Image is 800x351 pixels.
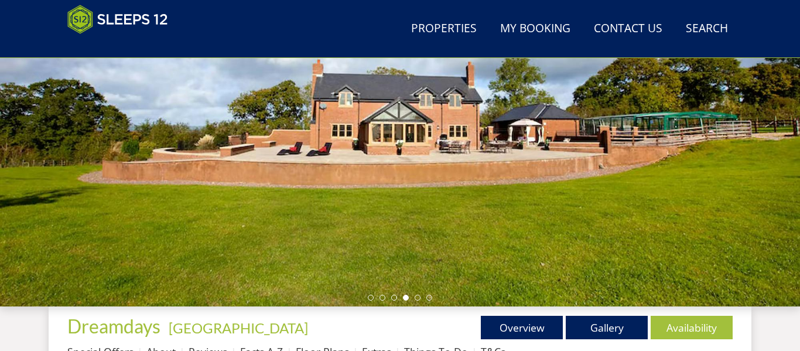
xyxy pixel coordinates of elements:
a: Availability [651,316,733,339]
img: Sleeps 12 [67,5,168,34]
a: Contact Us [589,16,667,42]
a: Overview [481,316,563,339]
a: [GEOGRAPHIC_DATA] [169,319,308,336]
a: Gallery [566,316,648,339]
a: Dreamdays [67,315,164,338]
span: - [164,319,308,336]
a: Search [681,16,733,42]
a: My Booking [495,16,575,42]
iframe: Customer reviews powered by Trustpilot [61,41,184,51]
span: Dreamdays [67,315,160,338]
a: Properties [406,16,481,42]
